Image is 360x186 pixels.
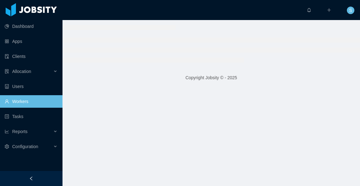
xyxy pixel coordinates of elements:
[5,80,57,93] a: icon: robotUsers
[349,7,352,14] span: S
[327,8,331,12] i: icon: plus
[12,69,31,74] span: Allocation
[5,110,57,123] a: icon: profileTasks
[311,5,317,11] sup: 0
[5,20,57,33] a: icon: pie-chartDashboard
[5,129,9,134] i: icon: line-chart
[307,8,311,12] i: icon: bell
[5,144,9,149] i: icon: setting
[12,129,27,134] span: Reports
[12,144,38,149] span: Configuration
[5,50,57,63] a: icon: auditClients
[5,35,57,48] a: icon: appstoreApps
[62,67,360,89] footer: Copyright Jobsity © - 2025
[5,95,57,108] a: icon: userWorkers
[5,69,9,74] i: icon: solution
